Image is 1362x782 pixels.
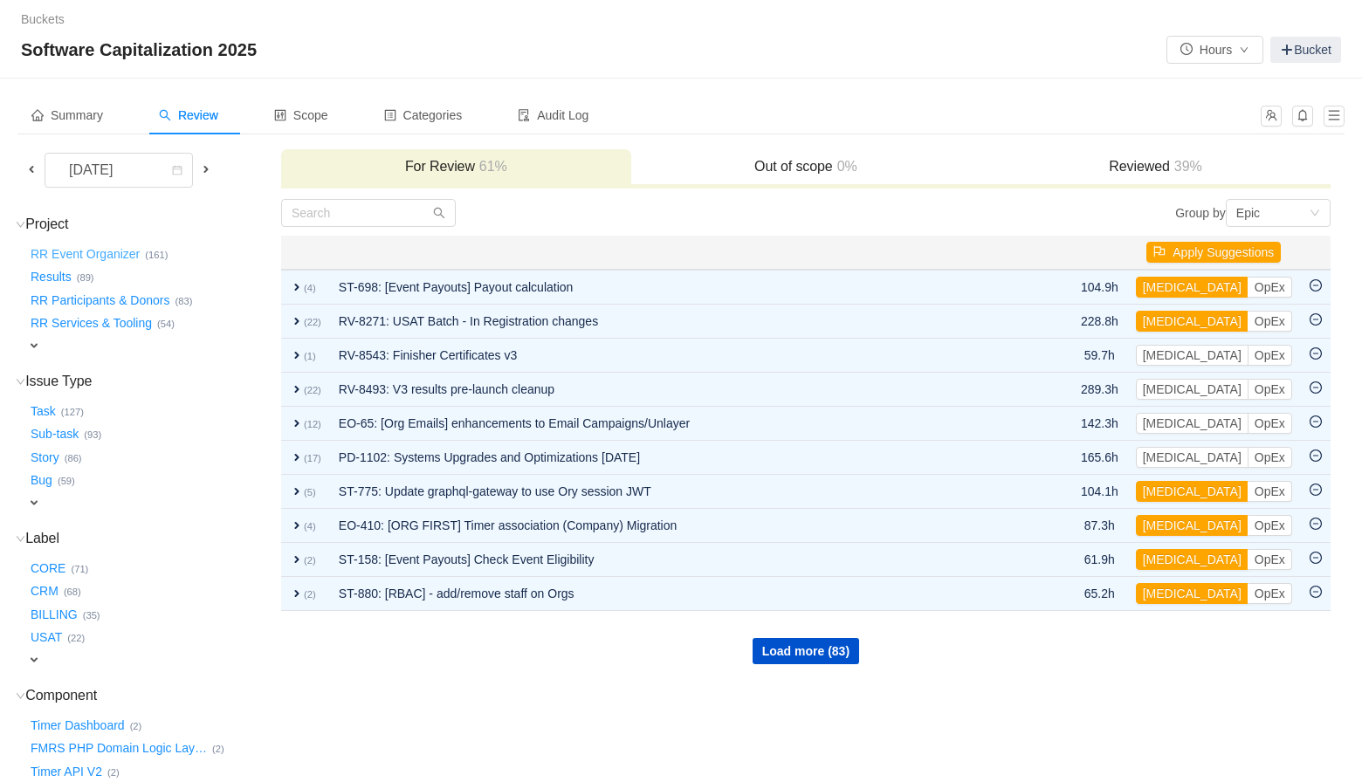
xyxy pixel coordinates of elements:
[304,521,316,532] small: (4)
[175,296,193,306] small: (83)
[1136,549,1248,570] button: [MEDICAL_DATA]
[1166,36,1263,64] button: icon: clock-circleHoursicon: down
[27,653,41,667] span: expand
[290,348,304,362] span: expand
[304,283,316,293] small: (4)
[1310,586,1322,598] i: icon: minus-circle
[55,154,130,187] div: [DATE]
[1324,106,1345,127] button: icon: menu
[330,407,1039,441] td: EO-65: [Org Emails] enhancements to Email Campaigns/Unlayer
[27,240,145,268] button: RR Event Organizer
[330,509,1039,543] td: EO-410: [ORG FIRST] Timer association (Company) Migration
[65,453,82,463] small: (86)
[1136,583,1248,604] button: [MEDICAL_DATA]
[1248,277,1292,298] button: OpEx
[1310,381,1322,394] i: icon: minus-circle
[1310,449,1322,462] i: icon: minus-circle
[27,530,279,547] h3: Label
[27,339,41,353] span: expand
[16,220,25,230] i: icon: down
[27,216,279,233] h3: Project
[27,624,67,652] button: USAT
[1136,379,1248,400] button: [MEDICAL_DATA]
[27,687,279,704] h3: Component
[27,373,279,390] h3: Issue Type
[1248,549,1292,570] button: OpEx
[27,496,41,510] span: expand
[67,633,85,643] small: (22)
[27,467,58,495] button: Bug
[1072,577,1127,611] td: 65.2h
[1072,475,1127,509] td: 104.1h
[1310,347,1322,360] i: icon: minus-circle
[1072,441,1127,475] td: 165.6h
[1136,277,1248,298] button: [MEDICAL_DATA]
[274,109,286,121] i: icon: control
[61,407,84,417] small: (127)
[304,351,316,361] small: (1)
[1146,242,1281,263] button: icon: flagApply Suggestions
[212,744,224,754] small: (2)
[1248,583,1292,604] button: OpEx
[290,518,304,532] span: expand
[1310,415,1322,428] i: icon: minus-circle
[274,108,328,122] span: Scope
[27,735,212,763] button: FMRS PHP Domain Logic Lay…
[330,577,1039,611] td: ST-880: [RBAC] - add/remove staff on Orgs
[1072,305,1127,339] td: 228.8h
[1310,552,1322,564] i: icon: minus-circle
[753,638,859,664] button: Load more (83)
[330,373,1039,407] td: RV-8493: V3 results pre-launch cleanup
[145,250,168,260] small: (161)
[290,552,304,566] span: expand
[27,600,83,628] button: BILLING
[330,270,1039,305] td: ST-698: [Event Payouts] Payout calculation
[1072,373,1127,407] td: 289.3h
[1072,407,1127,441] td: 142.3h
[1236,200,1260,226] div: Epic
[330,339,1039,373] td: RV-8543: Finisher Certificates v3
[1136,481,1248,502] button: [MEDICAL_DATA]
[281,199,456,227] input: Search
[16,377,25,387] i: icon: down
[1072,543,1127,577] td: 61.9h
[27,554,71,582] button: CORE
[21,36,267,64] span: Software Capitalization 2025
[384,108,463,122] span: Categories
[330,543,1039,577] td: ST-158: [Event Payouts] Check Event Eligibility
[157,319,175,329] small: (54)
[304,453,321,463] small: (17)
[58,476,75,486] small: (59)
[21,12,65,26] a: Buckets
[84,429,101,440] small: (93)
[640,158,973,175] h3: Out of scope
[27,264,77,292] button: Results
[1248,379,1292,400] button: OpEx
[304,385,321,395] small: (22)
[1248,311,1292,332] button: OpEx
[518,108,588,122] span: Audit Log
[1170,159,1202,174] span: 39%
[16,691,25,701] i: icon: down
[290,586,304,600] span: expand
[64,586,81,597] small: (68)
[1292,106,1313,127] button: icon: bell
[304,555,316,566] small: (2)
[330,441,1039,475] td: PD-1102: Systems Upgrades and Optimizations [DATE]
[130,721,142,731] small: (2)
[1248,447,1292,468] button: OpEx
[159,108,218,122] span: Review
[27,310,157,338] button: RR Services & Tooling
[27,421,84,449] button: Sub-task
[27,578,64,606] button: CRM
[27,286,175,314] button: RR Participants & Donors
[290,280,304,294] span: expand
[27,397,61,425] button: Task
[475,159,507,174] span: 61%
[304,317,321,327] small: (22)
[172,165,182,177] i: icon: calendar
[27,711,130,739] button: Timer Dashboard
[1310,313,1322,326] i: icon: minus-circle
[290,382,304,396] span: expand
[1248,413,1292,434] button: OpEx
